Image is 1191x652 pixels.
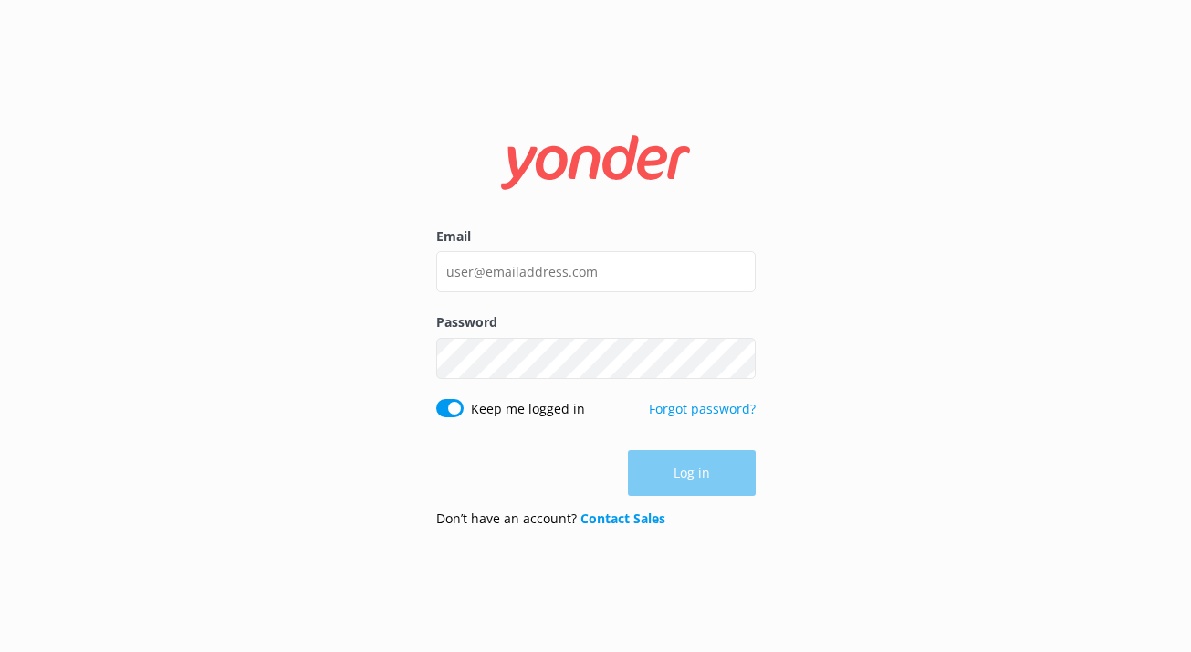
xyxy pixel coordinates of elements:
[436,226,756,247] label: Email
[580,510,665,527] a: Contact Sales
[649,400,756,417] a: Forgot password?
[719,340,756,376] button: Show password
[436,509,665,529] p: Don’t have an account?
[436,251,756,292] input: user@emailaddress.com
[471,399,585,419] label: Keep me logged in
[436,312,756,332] label: Password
